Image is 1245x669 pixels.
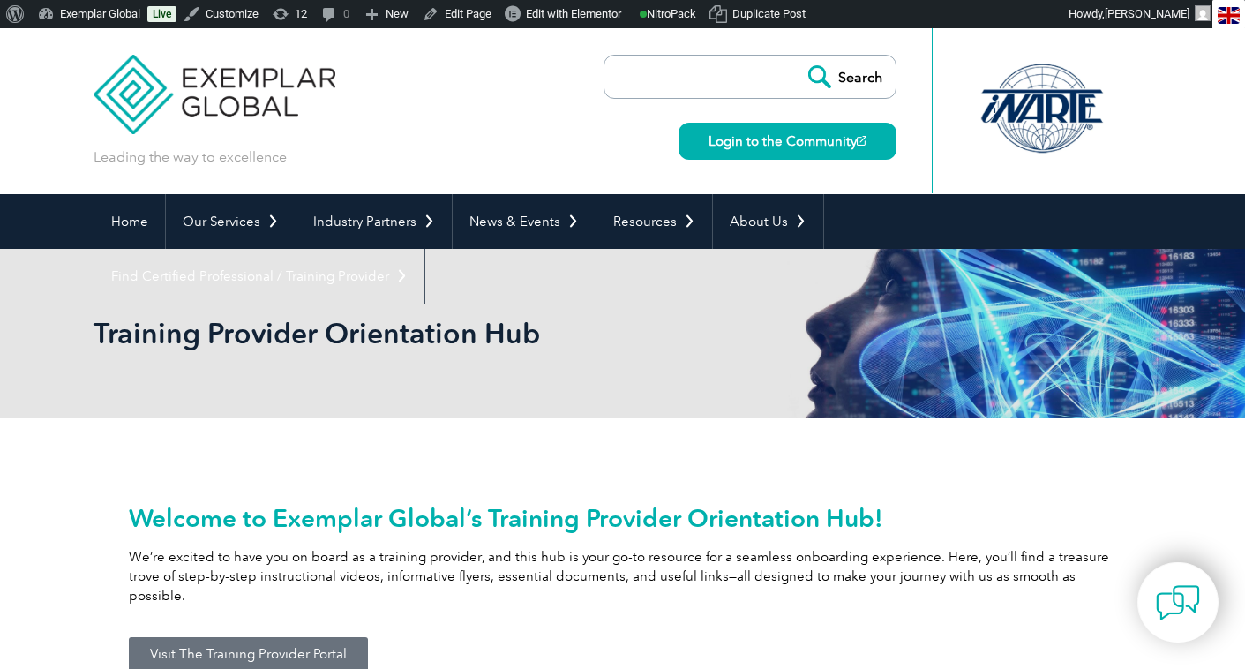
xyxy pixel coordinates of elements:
[1156,581,1200,625] img: contact-chat.png
[713,194,823,249] a: About Us
[94,147,287,167] p: Leading the way to excellence
[596,194,712,249] a: Resources
[150,648,347,661] span: Visit The Training Provider Portal
[129,547,1117,605] p: We’re excited to have you on board as a training provider, and this hub is your go-to resource fo...
[296,194,452,249] a: Industry Partners
[453,194,596,249] a: News & Events
[679,123,896,160] a: Login to the Community
[147,6,176,22] a: Live
[94,249,424,304] a: Find Certified Professional / Training Provider
[857,136,866,146] img: open_square.png
[526,7,621,20] span: Edit with Elementor
[1218,7,1240,24] img: en
[94,319,835,348] h2: Training Provider Orientation Hub
[1105,7,1189,20] span: [PERSON_NAME]
[94,28,336,134] img: Exemplar Global
[166,194,296,249] a: Our Services
[129,504,1117,532] h2: Welcome to Exemplar Global’s Training Provider Orientation Hub!
[799,56,896,98] input: Search
[94,194,165,249] a: Home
